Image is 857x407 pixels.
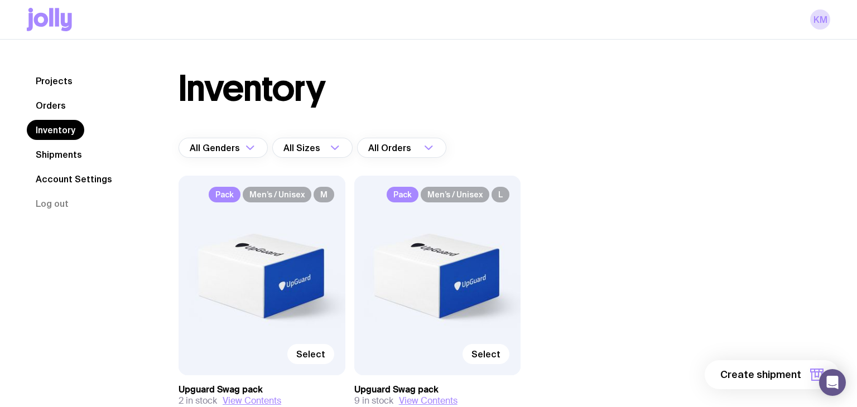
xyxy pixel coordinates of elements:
a: Account Settings [27,169,121,189]
span: Pack [387,187,418,202]
span: All Orders [368,138,413,158]
span: M [314,187,334,202]
button: View Contents [223,395,281,406]
span: Select [471,348,500,360]
a: Projects [27,71,81,91]
div: Search for option [272,138,353,158]
button: View Contents [399,395,458,406]
div: Open Intercom Messenger [819,369,846,396]
span: All Sizes [283,138,322,158]
a: Orders [27,95,75,115]
div: Search for option [357,138,446,158]
span: Select [296,348,325,360]
input: Search for option [413,138,421,158]
input: Search for option [322,138,327,158]
button: Log out [27,193,78,214]
span: L [492,187,509,202]
span: 2 in stock [179,395,217,406]
h3: Upguard Swag pack [354,384,521,395]
span: All Genders [190,138,242,158]
h3: Upguard Swag pack [179,384,345,395]
a: Inventory [27,120,84,140]
div: Search for option [179,138,268,158]
a: KM [810,9,830,30]
button: Create shipment [705,360,839,389]
span: Men’s / Unisex [243,187,311,202]
h1: Inventory [179,71,325,106]
span: Pack [209,187,240,202]
a: Shipments [27,144,91,164]
span: Create shipment [720,368,801,381]
span: Men’s / Unisex [421,187,489,202]
span: 9 in stock [354,395,393,406]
